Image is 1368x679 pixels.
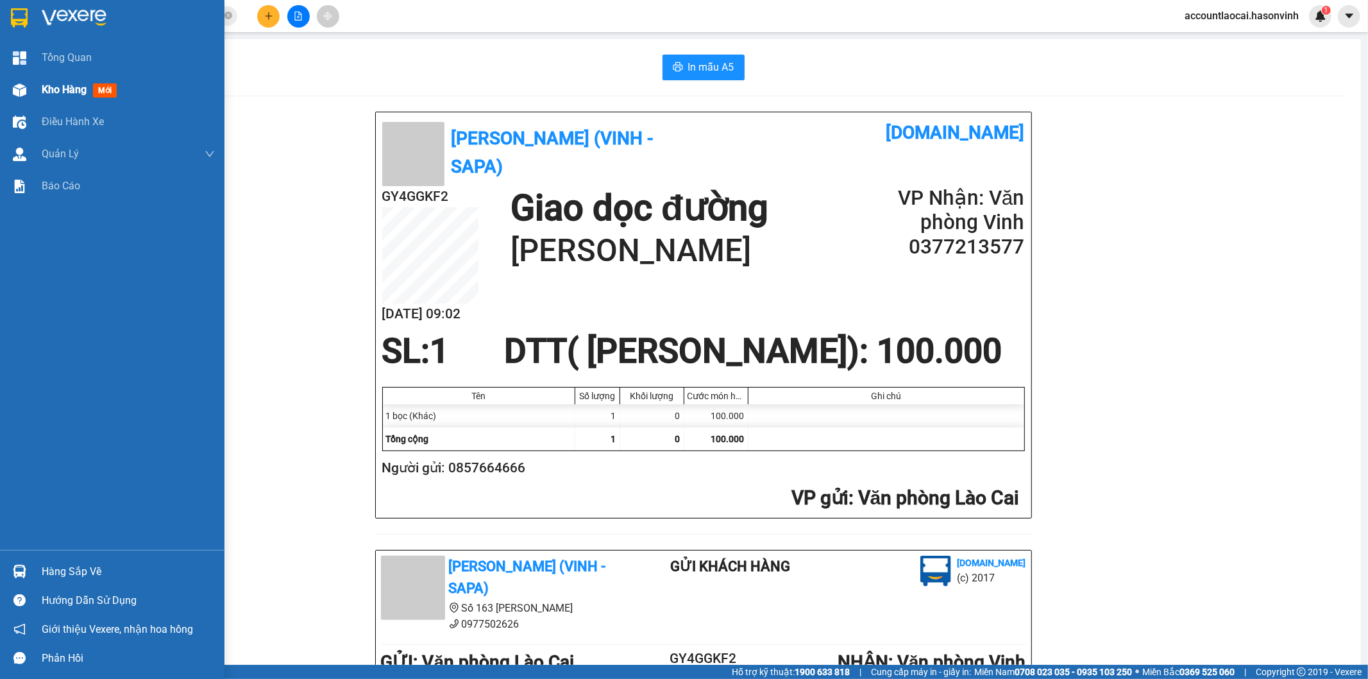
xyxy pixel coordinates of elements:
[1179,667,1235,677] strong: 0369 525 060
[13,51,26,65] img: dashboard-icon
[449,619,459,629] span: phone
[13,594,26,606] span: question-circle
[382,458,1020,479] h2: Người gửi: 0857664666
[264,12,273,21] span: plus
[13,116,26,129] img: warehouse-icon
[1322,6,1331,15] sup: 1
[451,128,654,177] b: [PERSON_NAME] (Vinh - Sapa)
[611,434,616,444] span: 1
[67,74,308,163] h1: Giao dọc đường
[575,404,620,427] div: 1
[673,62,683,74] span: printer
[287,5,310,28] button: file-add
[620,404,684,427] div: 0
[42,562,215,581] div: Hàng sắp về
[42,114,104,130] span: Điều hành xe
[1142,665,1235,679] span: Miền Bắc
[859,665,861,679] span: |
[382,331,430,371] span: SL:
[688,59,734,75] span: In mẫu A5
[257,5,280,28] button: plus
[623,391,680,401] div: Khối lượng
[382,304,478,325] h2: [DATE] 09:02
[974,665,1132,679] span: Miền Nam
[294,12,303,21] span: file-add
[430,331,450,371] span: 1
[511,186,768,230] h1: Giao dọc đường
[11,8,28,28] img: logo-vxr
[205,149,215,159] span: down
[42,49,92,65] span: Tổng Quan
[1297,667,1306,676] span: copyright
[1338,5,1360,28] button: caret-down
[13,565,26,578] img: warehouse-icon
[958,558,1026,568] b: [DOMAIN_NAME]
[886,122,1025,143] b: [DOMAIN_NAME]
[1344,10,1355,22] span: caret-down
[1244,665,1246,679] span: |
[13,652,26,664] span: message
[323,12,332,21] span: aim
[93,83,117,98] span: mới
[7,74,103,96] h2: GY4GGKF2
[711,434,745,444] span: 100.000
[870,235,1024,259] h2: 0377213577
[386,434,429,444] span: Tổng cộng
[795,667,850,677] strong: 1900 633 818
[684,404,748,427] div: 100.000
[224,12,232,19] span: close-circle
[42,621,193,637] span: Giới thiệu Vexere, nhận hoa hồng
[42,178,80,194] span: Báo cáo
[13,623,26,635] span: notification
[650,648,757,669] h2: GY4GGKF2
[42,649,215,668] div: Phản hồi
[791,486,849,509] span: VP gửi
[675,434,680,444] span: 0
[381,651,575,673] b: GỬI : Văn phòng Lào Cai
[732,665,850,679] span: Hỗ trợ kỹ thuật:
[381,616,620,632] li: 0977502626
[42,146,79,162] span: Quản Lý
[663,55,745,80] button: printerIn mẫu A5
[13,83,26,97] img: warehouse-icon
[381,600,620,616] li: Số 163 [PERSON_NAME]
[511,230,768,271] h1: [PERSON_NAME]
[317,5,339,28] button: aim
[688,391,745,401] div: Cước món hàng
[1315,10,1326,22] img: icon-new-feature
[171,10,310,31] b: [DOMAIN_NAME]
[42,83,87,96] span: Kho hàng
[382,485,1020,511] h2: : Văn phòng Lào Cai
[54,16,192,65] b: [PERSON_NAME] (Vinh - Sapa)
[670,558,790,574] b: Gửi khách hàng
[449,558,606,597] b: [PERSON_NAME] (Vinh - Sapa)
[449,603,459,613] span: environment
[870,186,1024,235] h2: VP Nhận: Văn phòng Vinh
[958,570,1026,586] li: (c) 2017
[871,665,971,679] span: Cung cấp máy in - giấy in:
[42,591,215,610] div: Hướng dẫn sử dụng
[1135,669,1139,675] span: ⚪️
[1015,667,1132,677] strong: 0708 023 035 - 0935 103 250
[920,556,951,587] img: logo.jpg
[504,331,1002,371] span: DTT( [PERSON_NAME]) : 100.000
[838,651,1026,673] b: NHẬN : Văn phòng Vinh
[1174,8,1309,24] span: accountlaocai.hasonvinh
[382,186,478,207] h2: GY4GGKF2
[13,148,26,161] img: warehouse-icon
[13,180,26,193] img: solution-icon
[383,404,575,427] div: 1 bọc (Khác)
[1324,6,1328,15] span: 1
[578,391,616,401] div: Số lượng
[386,391,571,401] div: Tên
[752,391,1021,401] div: Ghi chú
[224,10,232,22] span: close-circle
